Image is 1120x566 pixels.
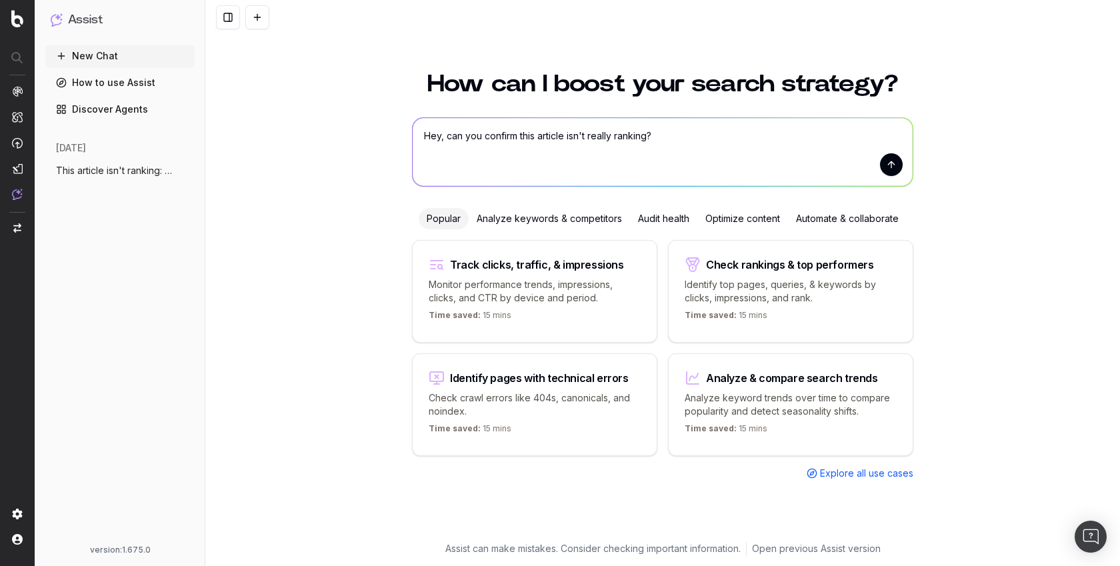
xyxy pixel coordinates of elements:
[12,163,23,174] img: Studio
[630,208,697,229] div: Audit health
[51,11,189,29] button: Assist
[68,11,103,29] h1: Assist
[12,534,23,545] img: My account
[685,423,767,439] p: 15 mins
[706,373,878,383] div: Analyze & compare search trends
[429,423,511,439] p: 15 mins
[685,310,767,326] p: 15 mins
[429,278,641,305] p: Monitor performance trends, impressions, clicks, and CTR by device and period.
[445,542,741,555] p: Assist can make mistakes. Consider checking important information.
[752,542,881,555] a: Open previous Assist version
[12,189,23,200] img: Assist
[45,99,195,120] a: Discover Agents
[45,72,195,93] a: How to use Assist
[413,118,913,186] textarea: Hey, can you confirm this article isn't really ranking?
[412,72,913,96] h1: How can I boost your search strategy?
[13,223,21,233] img: Switch project
[685,310,737,320] span: Time saved:
[51,13,63,26] img: Assist
[685,423,737,433] span: Time saved:
[429,310,481,320] span: Time saved:
[45,45,195,67] button: New Chat
[429,310,511,326] p: 15 mins
[12,111,23,123] img: Intelligence
[706,259,874,270] div: Check rankings & top performers
[429,423,481,433] span: Time saved:
[697,208,788,229] div: Optimize content
[685,391,897,418] p: Analyze keyword trends over time to compare popularity and detect seasonality shifts.
[12,137,23,149] img: Activation
[429,391,641,418] p: Check crawl errors like 404s, canonicals, and noindex.
[56,164,173,177] span: This article isn't ranking: [URL].
[807,467,913,480] a: Explore all use cases
[820,467,913,480] span: Explore all use cases
[419,208,469,229] div: Popular
[56,141,86,155] span: [DATE]
[45,160,195,181] button: This article isn't ranking: [URL].
[685,278,897,305] p: Identify top pages, queries, & keywords by clicks, impressions, and rank.
[1075,521,1107,553] div: Open Intercom Messenger
[11,10,23,27] img: Botify logo
[788,208,907,229] div: Automate & collaborate
[450,373,629,383] div: Identify pages with technical errors
[12,86,23,97] img: Analytics
[450,259,624,270] div: Track clicks, traffic, & impressions
[51,545,189,555] div: version: 1.675.0
[469,208,630,229] div: Analyze keywords & competitors
[12,509,23,519] img: Setting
